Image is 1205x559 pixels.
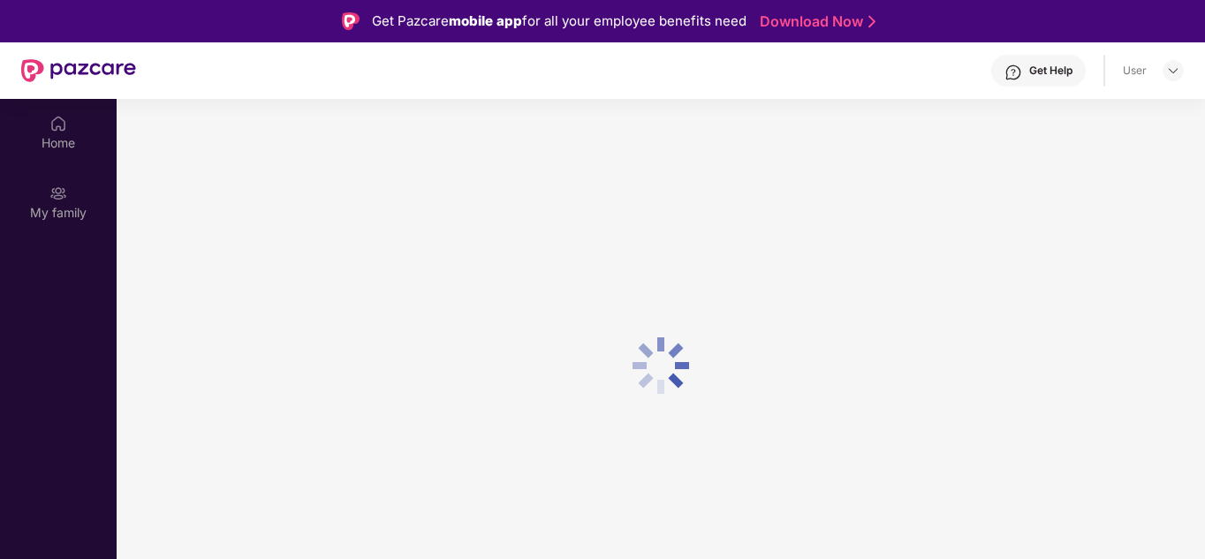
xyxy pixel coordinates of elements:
img: svg+xml;base64,PHN2ZyBpZD0iSGVscC0zMngzMiIgeG1sbnM9Imh0dHA6Ly93d3cudzMub3JnLzIwMDAvc3ZnIiB3aWR0aD... [1004,64,1022,81]
img: Logo [342,12,360,30]
div: Get Help [1029,64,1072,78]
div: User [1123,64,1147,78]
img: Stroke [868,12,875,31]
img: svg+xml;base64,PHN2ZyBpZD0iSG9tZSIgeG1sbnM9Imh0dHA6Ly93d3cudzMub3JnLzIwMDAvc3ZnIiB3aWR0aD0iMjAiIG... [49,115,67,132]
strong: mobile app [449,12,522,29]
div: Get Pazcare for all your employee benefits need [372,11,746,32]
img: svg+xml;base64,PHN2ZyB3aWR0aD0iMjAiIGhlaWdodD0iMjAiIHZpZXdCb3g9IjAgMCAyMCAyMCIgZmlsbD0ibm9uZSIgeG... [49,185,67,202]
img: svg+xml;base64,PHN2ZyBpZD0iRHJvcGRvd24tMzJ4MzIiIHhtbG5zPSJodHRwOi8vd3d3LnczLm9yZy8yMDAwL3N2ZyIgd2... [1166,64,1180,78]
img: New Pazcare Logo [21,59,136,82]
a: Download Now [760,12,870,31]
